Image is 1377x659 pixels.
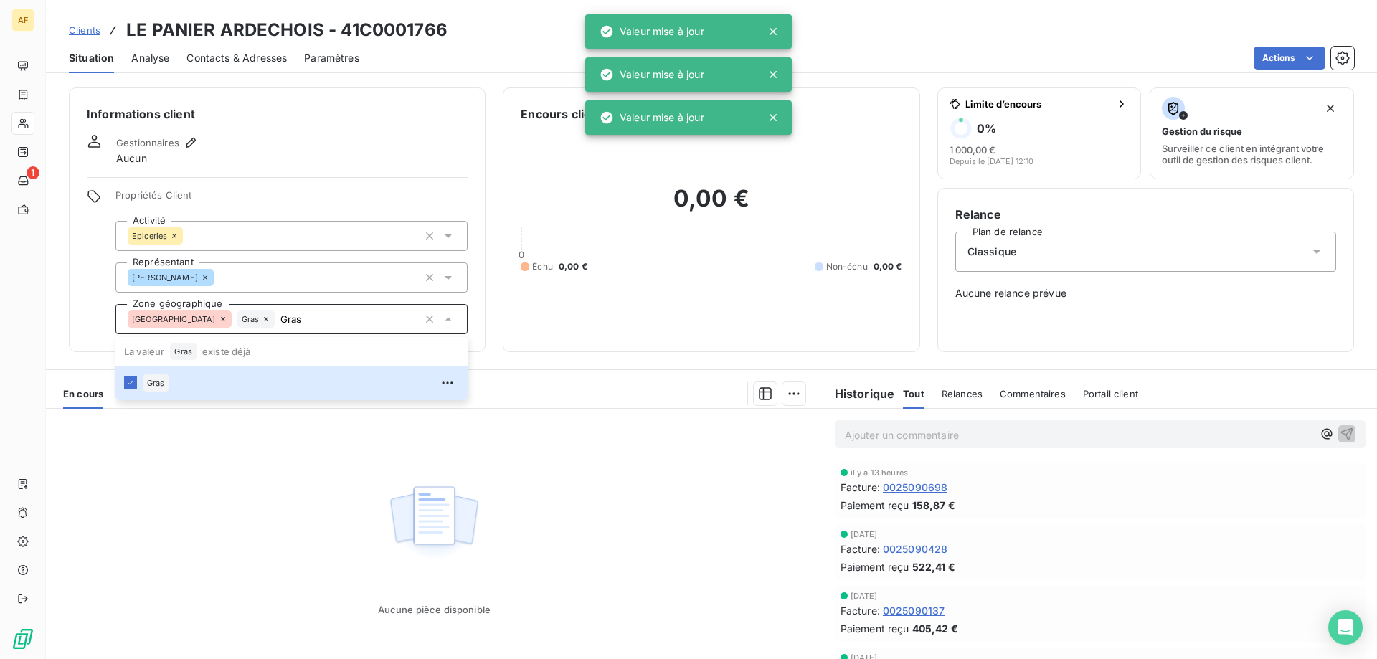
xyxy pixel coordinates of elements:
span: 0,00 € [874,260,902,273]
span: 158,87 € [912,498,955,513]
span: Aucune relance prévue [955,286,1336,300]
span: Facture : [841,603,880,618]
span: Situation [69,51,114,65]
button: Limite d’encours0%1 000,00 €Depuis le [DATE] 12:10 [937,87,1142,179]
span: Commentaires [1000,388,1066,399]
span: 0025090137 [883,603,945,618]
span: Surveiller ce client en intégrant votre outil de gestion des risques client. [1162,143,1342,166]
span: [GEOGRAPHIC_DATA] [132,315,216,323]
span: 522,41 € [912,559,955,574]
span: Limite d’encours [965,98,1111,110]
h2: 0,00 € [521,184,902,227]
span: Facture : [841,541,880,556]
span: Tout [903,388,924,399]
span: 0025090698 [883,480,948,495]
span: Contacts & Adresses [186,51,287,65]
span: Portail client [1083,388,1138,399]
span: Gestionnaires [116,137,179,148]
span: [DATE] [851,592,878,600]
input: Ajouter une valeur [214,271,225,284]
span: En cours [63,388,103,399]
img: Logo LeanPay [11,627,34,650]
span: [DATE] [851,530,878,539]
span: Gras [174,347,192,356]
h6: 0 % [977,121,996,136]
span: Classique [967,245,1016,259]
button: Gestion du risqueSurveiller ce client en intégrant votre outil de gestion des risques client. [1150,87,1354,179]
input: Ajouter une valeur [183,229,194,242]
input: Ajouter une valeur [275,313,418,326]
span: Aucune pièce disponible [378,604,491,615]
span: Depuis le [DATE] 12:10 [950,157,1033,166]
span: 1 [27,166,39,179]
a: Clients [69,23,100,37]
span: 0 [519,249,524,260]
li: La valeur existe déjà [115,337,468,366]
div: Open Intercom Messenger [1328,610,1363,645]
span: Échu [532,260,553,273]
span: Epiceries [132,232,167,240]
span: Facture : [841,480,880,495]
span: Gras [147,379,165,387]
span: [PERSON_NAME] [132,273,198,282]
div: Valeur mise à jour [600,19,704,44]
span: Relances [942,388,983,399]
span: Clients [69,24,100,36]
div: AF [11,9,34,32]
span: Paramètres [304,51,359,65]
div: Valeur mise à jour [600,105,704,131]
span: Non-échu [826,260,868,273]
span: 0,00 € [559,260,587,273]
button: Actions [1254,47,1325,70]
img: Empty state [388,478,480,567]
h6: Relance [955,206,1336,223]
span: Paiement reçu [841,621,909,636]
span: Gras [242,315,260,323]
span: 0025090428 [883,541,948,556]
span: il y a 13 heures [851,468,908,477]
h6: Encours client [521,105,602,123]
span: 1 000,00 € [950,144,995,156]
span: Paiement reçu [841,559,909,574]
span: Paiement reçu [841,498,909,513]
span: Gestion du risque [1162,125,1242,137]
span: Aucun [116,151,147,166]
h6: Informations client [87,105,468,123]
div: Valeur mise à jour [600,62,704,87]
span: Analyse [131,51,169,65]
span: Propriétés Client [115,189,468,209]
h6: Historique [823,385,895,402]
h3: LE PANIER ARDECHOIS - 41C0001766 [126,17,448,43]
span: 405,42 € [912,621,958,636]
